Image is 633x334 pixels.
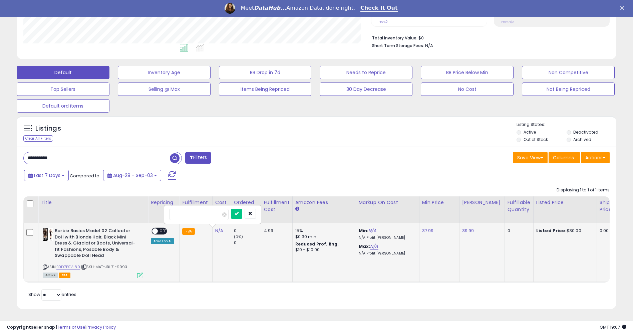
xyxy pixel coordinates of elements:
span: OFF [158,228,169,234]
label: Deactivated [573,129,598,135]
div: Cost [215,199,228,206]
a: N/A [368,227,376,234]
div: 15% [295,228,351,234]
span: Show: entries [28,291,76,298]
button: Default ord items [17,99,109,113]
b: Barbie Basics Model 02 Collector Doll with Blonde Hair, Black Mini Dress & Gladiator Boots, Unive... [55,228,136,261]
span: Columns [553,154,574,161]
div: $10 - $10.90 [295,247,351,253]
div: Listed Price [536,199,594,206]
b: Total Inventory Value: [372,35,417,41]
p: N/A Profit [PERSON_NAME] [359,251,414,256]
div: [PERSON_NAME] [462,199,502,206]
div: Displaying 1 to 1 of 1 items [557,187,610,193]
a: N/A [370,243,378,250]
div: Close [620,6,627,10]
small: FBA [182,228,195,235]
p: Listing States: [517,122,616,128]
th: The percentage added to the cost of goods (COGS) that forms the calculator for Min & Max prices. [356,196,419,223]
b: Reduced Prof. Rng. [295,241,339,247]
p: N/A Profit [PERSON_NAME] [359,235,414,240]
span: FBA [59,273,70,278]
label: Active [524,129,536,135]
div: Clear All Filters [23,135,53,142]
div: Title [41,199,145,206]
div: $0.30 min [295,234,351,240]
div: Amazon AI [151,238,174,244]
button: Columns [549,152,580,163]
span: Compared to: [70,173,100,179]
a: B0D7PSVJ89 [56,264,80,270]
span: All listings currently available for purchase on Amazon [43,273,58,278]
div: Ordered Items [234,199,258,213]
button: Save View [513,152,548,163]
button: BB Price Below Min [421,66,514,79]
div: 4.99 [264,228,287,234]
button: 30 Day Decrease [320,82,412,96]
span: N/A [425,42,433,49]
div: Fulfillable Quantity [508,199,531,213]
img: 412FpFIrqHL._SL40_.jpg [43,228,53,241]
span: | SKU: MAT-JBH71-9993 [81,264,127,270]
label: Out of Stock [524,137,548,142]
button: Inventory Age [118,66,211,79]
div: 0 [234,240,261,246]
div: Ship Price [600,199,613,213]
a: 37.99 [422,227,434,234]
strong: Copyright [7,324,31,330]
small: Amazon Fees. [295,206,299,212]
div: 0.00 [600,228,611,234]
div: Fulfillment Cost [264,199,290,213]
b: Short Term Storage Fees: [372,43,424,48]
button: Aug-28 - Sep-03 [103,170,161,181]
button: Actions [581,152,610,163]
button: Not Being Repriced [522,82,615,96]
span: Aug-28 - Sep-03 [113,172,153,179]
b: Max: [359,243,370,249]
button: Last 7 Days [24,170,69,181]
a: Terms of Use [57,324,85,330]
i: DataHub... [254,5,286,11]
div: Min Price [422,199,456,206]
button: Needs to Reprice [320,66,412,79]
small: (0%) [234,234,243,239]
div: Meet Amazon Data, done right. [241,5,355,11]
a: Check It Out [360,5,398,12]
div: Markup on Cost [359,199,416,206]
button: Items Being Repriced [219,82,312,96]
div: Amazon Fees [295,199,353,206]
li: $0 [372,33,605,41]
span: Last 7 Days [34,172,60,179]
b: Listed Price: [536,227,567,234]
a: N/A [215,227,223,234]
div: $30.00 [536,228,592,234]
label: Archived [573,137,591,142]
div: Repricing [151,199,177,206]
button: BB Drop in 7d [219,66,312,79]
div: ASIN: [43,228,143,277]
div: Fulfillment [182,199,209,206]
button: Default [17,66,109,79]
img: Profile image for Georgie [225,3,235,14]
button: Selling @ Max [118,82,211,96]
small: Prev: 0 [378,20,388,24]
div: 0 [234,228,261,234]
div: 0 [508,228,528,234]
div: seller snap | | [7,324,116,331]
h5: Listings [35,124,61,133]
a: 39.99 [462,227,474,234]
small: Prev: N/A [501,20,514,24]
button: Non Competitive [522,66,615,79]
button: No Cost [421,82,514,96]
a: Privacy Policy [86,324,116,330]
span: 2025-09-12 19:07 GMT [600,324,626,330]
b: Min: [359,227,369,234]
button: Filters [185,152,211,164]
button: Top Sellers [17,82,109,96]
